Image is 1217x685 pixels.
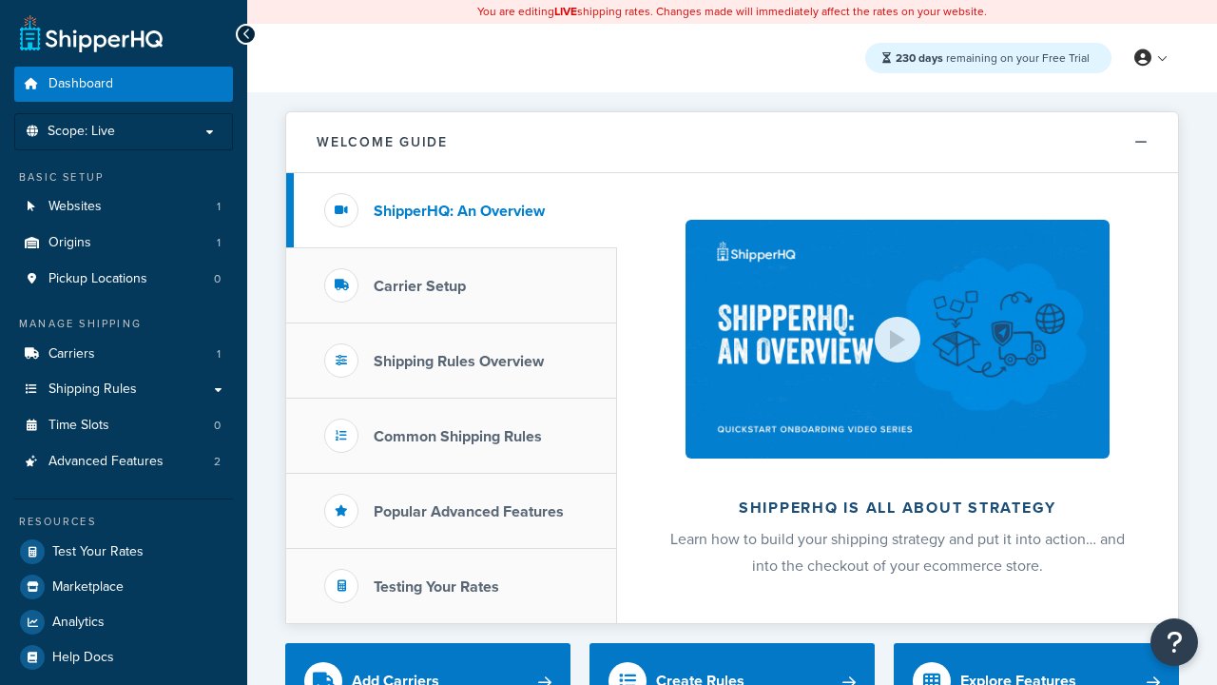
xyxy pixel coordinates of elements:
[896,49,943,67] strong: 230 days
[317,135,448,149] h2: Welcome Guide
[217,346,221,362] span: 1
[14,444,233,479] li: Advanced Features
[48,235,91,251] span: Origins
[14,225,233,261] li: Origins
[214,454,221,470] span: 2
[52,615,105,631] span: Analytics
[14,316,233,332] div: Manage Shipping
[374,278,466,295] h3: Carrier Setup
[286,112,1178,173] button: Welcome Guide
[14,535,233,569] a: Test Your Rates
[14,570,233,604] a: Marketplace
[14,444,233,479] a: Advanced Features2
[214,271,221,287] span: 0
[374,578,499,596] h3: Testing Your Rates
[14,640,233,675] a: Help Docs
[14,67,233,102] a: Dashboard
[217,235,221,251] span: 1
[52,544,144,560] span: Test Your Rates
[214,418,221,434] span: 0
[14,408,233,443] li: Time Slots
[14,169,233,186] div: Basic Setup
[52,579,124,596] span: Marketplace
[217,199,221,215] span: 1
[48,76,113,92] span: Dashboard
[14,225,233,261] a: Origins1
[667,499,1128,517] h2: ShipperHQ is all about strategy
[374,428,542,445] h3: Common Shipping Rules
[48,382,137,398] span: Shipping Rules
[14,262,233,297] a: Pickup Locations0
[1150,618,1198,666] button: Open Resource Center
[374,203,545,220] h3: ShipperHQ: An Overview
[14,337,233,372] li: Carriers
[48,124,115,140] span: Scope: Live
[670,528,1125,577] span: Learn how to build your shipping strategy and put it into action… and into the checkout of your e...
[48,271,147,287] span: Pickup Locations
[374,503,564,520] h3: Popular Advanced Features
[52,650,114,666] span: Help Docs
[14,262,233,297] li: Pickup Locations
[14,189,233,225] a: Websites1
[896,49,1090,67] span: remaining on your Free Trial
[48,418,109,434] span: Time Slots
[14,514,233,530] div: Resources
[554,3,577,20] b: LIVE
[14,408,233,443] a: Time Slots0
[14,189,233,225] li: Websites
[14,605,233,639] a: Analytics
[14,372,233,407] a: Shipping Rules
[48,346,95,362] span: Carriers
[686,220,1110,459] img: ShipperHQ is all about strategy
[374,353,544,370] h3: Shipping Rules Overview
[48,454,164,470] span: Advanced Features
[48,199,102,215] span: Websites
[14,337,233,372] a: Carriers1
